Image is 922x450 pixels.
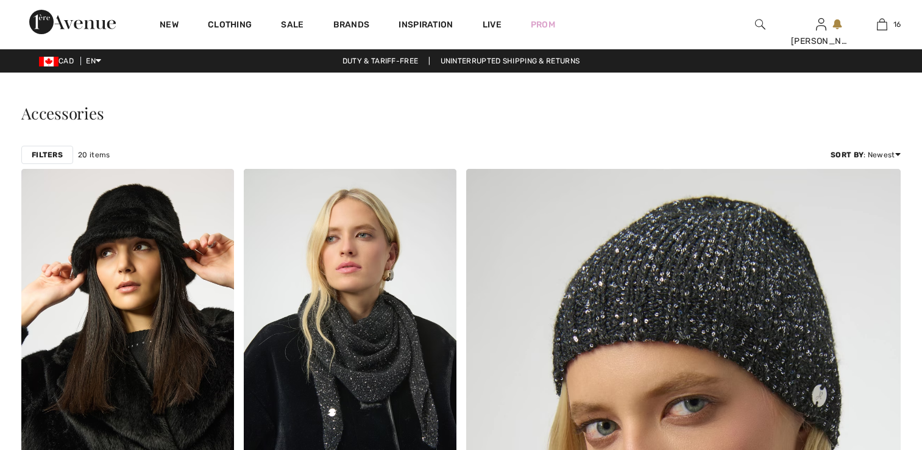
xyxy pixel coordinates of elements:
a: Live [483,18,502,31]
span: 16 [893,19,901,30]
img: My Bag [877,17,887,32]
a: New [160,20,179,32]
span: Accessories [21,102,104,124]
img: Canadian Dollar [39,57,59,66]
a: Clothing [208,20,252,32]
img: My Info [816,17,826,32]
a: Sign In [816,18,826,30]
span: EN [86,57,101,65]
div: : Newest [831,149,901,160]
a: Brands [333,20,370,32]
a: 16 [852,17,912,32]
strong: Sort By [831,151,863,159]
strong: Filters [32,149,63,160]
a: Prom [531,18,555,31]
img: 1ère Avenue [29,10,116,34]
div: [PERSON_NAME] [791,35,851,48]
a: Sale [281,20,303,32]
span: 20 items [78,149,110,160]
img: search the website [755,17,765,32]
span: CAD [39,57,79,65]
span: Inspiration [399,20,453,32]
